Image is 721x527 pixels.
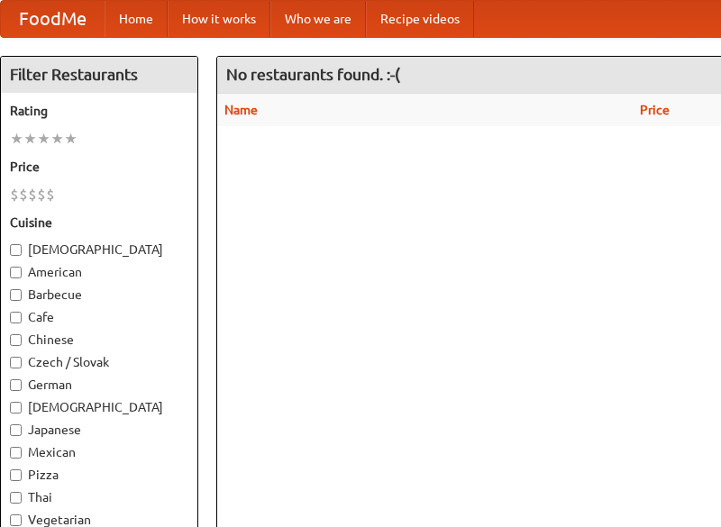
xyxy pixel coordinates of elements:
input: Thai [10,492,22,504]
li: ★ [64,129,78,149]
input: Czech / Slovak [10,357,22,368]
label: Czech / Slovak [10,353,188,371]
a: FoodMe [1,1,105,37]
li: $ [46,185,55,204]
a: Name [224,103,258,117]
label: Mexican [10,443,188,461]
li: ★ [10,129,23,149]
label: American [10,263,188,281]
label: [DEMOGRAPHIC_DATA] [10,241,188,259]
li: $ [37,185,46,204]
li: $ [28,185,37,204]
ng-pluralize: No restaurants found. :-( [226,66,400,83]
input: Chinese [10,334,22,346]
input: Pizza [10,469,22,481]
li: $ [19,185,28,204]
a: Recipe videos [366,1,474,37]
h5: Rating [10,102,188,120]
input: Japanese [10,424,22,436]
a: Who we are [270,1,366,37]
input: Vegetarian [10,514,22,526]
li: ★ [50,129,64,149]
a: Price [640,103,670,117]
label: Pizza [10,466,188,484]
label: Barbecue [10,286,188,304]
input: American [10,267,22,278]
h4: Filter Restaurants [1,57,197,93]
label: [DEMOGRAPHIC_DATA] [10,398,188,416]
h5: Price [10,158,188,176]
h5: Cuisine [10,214,188,232]
label: German [10,376,188,394]
input: Mexican [10,447,22,459]
li: $ [10,185,19,204]
label: Chinese [10,331,188,349]
label: Cafe [10,308,188,326]
li: ★ [37,129,50,149]
input: Barbecue [10,289,22,301]
input: [DEMOGRAPHIC_DATA] [10,244,22,256]
input: [DEMOGRAPHIC_DATA] [10,402,22,413]
label: Thai [10,488,188,506]
li: ★ [23,129,37,149]
input: Cafe [10,312,22,323]
label: Japanese [10,421,188,439]
a: How it works [168,1,270,37]
a: Home [105,1,168,37]
input: German [10,379,22,391]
